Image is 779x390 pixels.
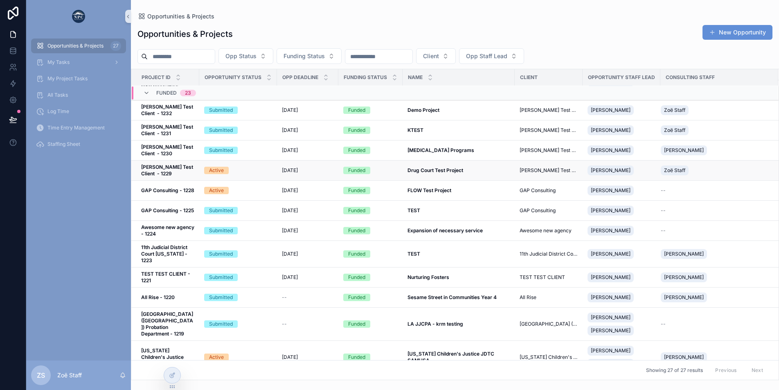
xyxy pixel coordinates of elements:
span: Time Entry Management [47,125,105,131]
strong: LA JJCPA - krm testing [408,321,463,327]
div: Submitted [209,250,233,258]
span: Zoë Staff [664,127,685,134]
span: Opportunity Staff Lead [588,74,655,81]
a: Submitted [204,227,272,234]
span: Opp Staff Lead [466,52,507,60]
span: All Tasks [47,92,68,98]
span: [PERSON_NAME] Test Client [520,107,578,113]
a: [PERSON_NAME][PERSON_NAME] [588,311,655,337]
span: [PERSON_NAME] [591,227,630,234]
a: [PERSON_NAME] [661,144,768,157]
a: Funded [343,274,398,281]
a: Funded [343,294,398,301]
div: Submitted [209,207,233,214]
span: Zoë Staff [664,107,685,113]
a: [PERSON_NAME] [588,204,655,217]
a: [DATE] [282,251,333,257]
span: GAP Consulting [520,187,556,194]
span: [DATE] [282,107,298,113]
div: Funded [348,147,365,154]
div: Submitted [209,107,233,114]
span: [GEOGRAPHIC_DATA] ([GEOGRAPHIC_DATA]) Probation Department [520,321,578,327]
span: [PERSON_NAME] [591,187,630,194]
span: [PERSON_NAME] [591,314,630,321]
span: Awesome new agency [520,227,572,234]
a: Active [204,167,272,174]
a: Staffing Sheet [31,137,126,152]
a: Zoë Staff [661,164,768,177]
span: Client [520,74,538,81]
a: -- [282,294,333,301]
a: [PERSON_NAME] [588,124,655,137]
div: Submitted [209,320,233,328]
strong: Drug Court Test Project [408,167,463,173]
span: Opp Deadline [282,74,318,81]
a: Active [204,187,272,194]
strong: [PERSON_NAME] Test Client - 1231 [141,124,194,136]
span: [DATE] [282,227,298,234]
span: 11th Judicial District Court [US_STATE] [520,251,578,257]
a: [PERSON_NAME] Test Client - 1230 [141,144,194,157]
a: [PERSON_NAME] Test Client - 1229 [141,164,194,177]
span: [PERSON_NAME] [591,327,630,334]
strong: Nurturing Fosters [408,274,449,280]
span: Staffing Sheet [47,141,80,147]
a: [PERSON_NAME] [588,184,655,197]
a: Submitted [204,250,272,258]
strong: GAP Consulting - 1225 [141,207,194,213]
a: Drug Court Test Project [408,167,510,174]
strong: Awesome new agency - 1224 [141,224,196,237]
a: Log Time [31,104,126,119]
a: All Rise [520,294,578,301]
span: Project ID [142,74,171,81]
a: Funded [343,320,398,328]
a: GAP Consulting [520,187,578,194]
span: [DATE] [282,274,298,281]
div: Submitted [209,227,233,234]
a: Funded [343,107,398,114]
span: Log Time [47,108,69,115]
a: [PERSON_NAME] Test Client [520,167,578,174]
span: [PERSON_NAME] [591,347,630,354]
a: Nurturing Fosters [408,274,510,281]
a: My Tasks [31,55,126,70]
strong: [PERSON_NAME] Test Client - 1229 [141,164,194,177]
span: Showing 27 of 27 results [646,367,703,374]
a: [PERSON_NAME] Test Client [520,127,578,134]
div: Submitted [209,294,233,301]
a: Funded [343,167,398,174]
strong: GAP Consulting - 1228 [141,187,194,193]
a: FLOW Test Project [408,187,510,194]
a: [DATE] [282,227,333,234]
div: Submitted [209,127,233,134]
strong: FLOW Test Project [408,187,451,193]
span: [PERSON_NAME] [591,294,630,301]
div: Funded [348,187,365,194]
h1: Opportunities & Projects [137,28,233,40]
a: [PERSON_NAME] [588,271,655,284]
span: All Rise [520,294,536,301]
span: Opportunities & Projects [147,12,214,20]
span: TEST TEST CLIENT [520,274,565,281]
div: Funded [348,274,365,281]
a: -- [661,187,768,194]
a: [PERSON_NAME] [661,291,768,304]
div: Funded [348,294,365,301]
a: Submitted [204,147,272,154]
span: My Project Tasks [47,75,88,82]
a: Submitted [204,320,272,328]
a: [PERSON_NAME] Test Client [520,147,578,154]
span: [PERSON_NAME] [591,207,630,214]
a: GAP Consulting - 1228 [141,187,194,194]
a: [DATE] [282,127,333,134]
img: App logo [72,10,85,23]
a: Submitted [204,274,272,281]
span: [PERSON_NAME] [664,251,704,257]
span: GAP Consulting [520,207,556,214]
button: Select Button [277,48,342,64]
span: Consulting Staff [666,74,715,81]
span: [PERSON_NAME] [591,167,630,174]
